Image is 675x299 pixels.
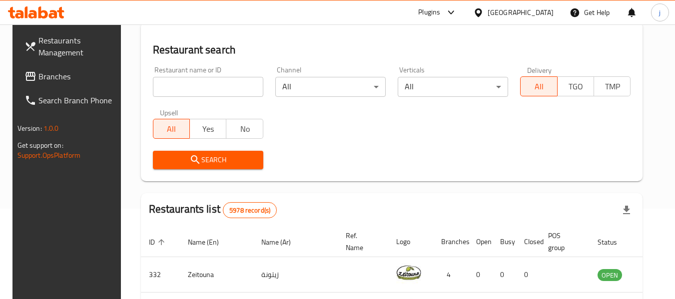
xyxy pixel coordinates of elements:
span: Yes [194,122,222,136]
label: Upsell [160,109,178,116]
label: Delivery [527,66,552,73]
div: [GEOGRAPHIC_DATA] [488,7,554,18]
span: Version: [17,122,42,135]
button: TMP [594,76,631,96]
th: Busy [492,227,516,257]
div: All [275,77,386,97]
span: ID [149,236,168,248]
span: All [525,79,553,94]
span: Get support on: [17,139,63,152]
span: Status [598,236,630,248]
th: Branches [433,227,468,257]
a: Restaurants Management [16,28,125,64]
td: زيتونة [253,257,338,293]
span: All [157,122,186,136]
a: Support.OpsPlatform [17,149,81,162]
td: 332 [141,257,180,293]
img: Zeitouna [396,260,421,285]
th: Logo [388,227,433,257]
th: Open [468,227,492,257]
div: Plugins [418,6,440,18]
button: TGO [557,76,594,96]
span: Name (En) [188,236,232,248]
button: All [520,76,557,96]
span: Search [161,154,255,166]
button: Yes [189,119,226,139]
span: TGO [562,79,590,94]
td: 0 [492,257,516,293]
td: Zeitouna [180,257,253,293]
input: Search for restaurant name or ID.. [153,77,263,97]
div: Total records count [223,202,277,218]
td: 0 [468,257,492,293]
div: OPEN [598,269,622,281]
span: Branches [38,70,117,82]
button: Search [153,151,263,169]
a: Branches [16,64,125,88]
span: 5978 record(s) [223,206,276,215]
td: 4 [433,257,468,293]
button: No [226,119,263,139]
h2: Restaurants list [149,202,277,218]
span: 1.0.0 [43,122,59,135]
div: All [398,77,508,97]
h2: Restaurant search [153,42,631,57]
a: Search Branch Phone [16,88,125,112]
span: Search Branch Phone [38,94,117,106]
div: Export file [615,198,639,222]
span: Name (Ar) [261,236,304,248]
th: Closed [516,227,540,257]
td: 0 [516,257,540,293]
span: Restaurants Management [38,34,117,58]
span: TMP [598,79,627,94]
button: All [153,119,190,139]
span: Ref. Name [346,230,376,254]
span: j [659,7,661,18]
span: POS group [548,230,578,254]
span: OPEN [598,270,622,281]
span: No [230,122,259,136]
